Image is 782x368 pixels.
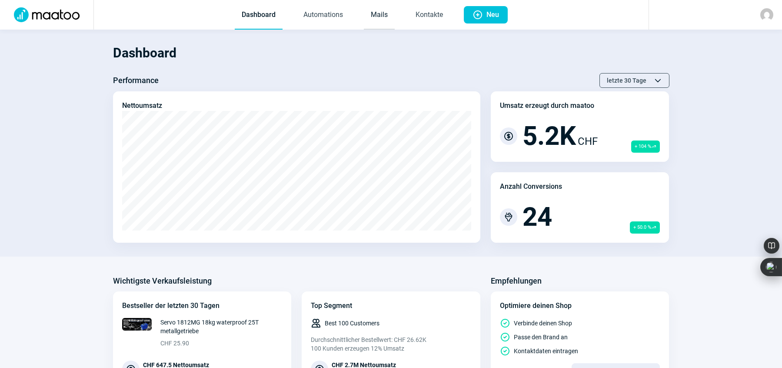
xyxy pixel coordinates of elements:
[486,6,499,23] span: Neu
[9,7,85,22] img: Logo
[514,347,578,355] span: Kontaktdaten eintragen
[113,74,159,87] h3: Performance
[325,319,379,328] span: Best 100 Customers
[514,333,568,341] span: Passe den Brand an
[500,100,594,111] div: Umsatz erzeugt durch maatoo
[409,1,450,30] a: Kontakte
[500,181,562,192] div: Anzahl Conversions
[113,38,669,68] h1: Dashboard
[296,1,350,30] a: Automations
[113,274,212,288] h3: Wichtigste Verkaufsleistung
[522,123,576,149] span: 5.2K
[578,134,598,149] span: CHF
[500,301,660,311] div: Optimiere deinen Shop
[631,141,660,153] span: + 104 %
[160,318,283,335] span: Servo 1812MG 18kg waterproof 25T metallgetriebe
[122,100,162,111] div: Nettoumsatz
[160,339,283,348] span: CHF 25.90
[311,335,471,353] div: Durchschnittlicher Bestellwert: CHF 26.62K 100 Kunden erzeugen 12% Umsatz
[522,204,552,230] span: 24
[364,1,395,30] a: Mails
[235,1,283,30] a: Dashboard
[491,274,542,288] h3: Empfehlungen
[760,8,773,21] img: avatar
[464,6,508,23] button: Neu
[514,319,572,328] span: Verbinde deinen Shop
[607,74,646,87] span: letzte 30 Tage
[630,221,660,234] span: + 50.0 %
[311,301,471,311] div: Top Segment
[122,301,283,311] div: Bestseller der letzten 30 Tagen
[122,318,152,331] img: 68x68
